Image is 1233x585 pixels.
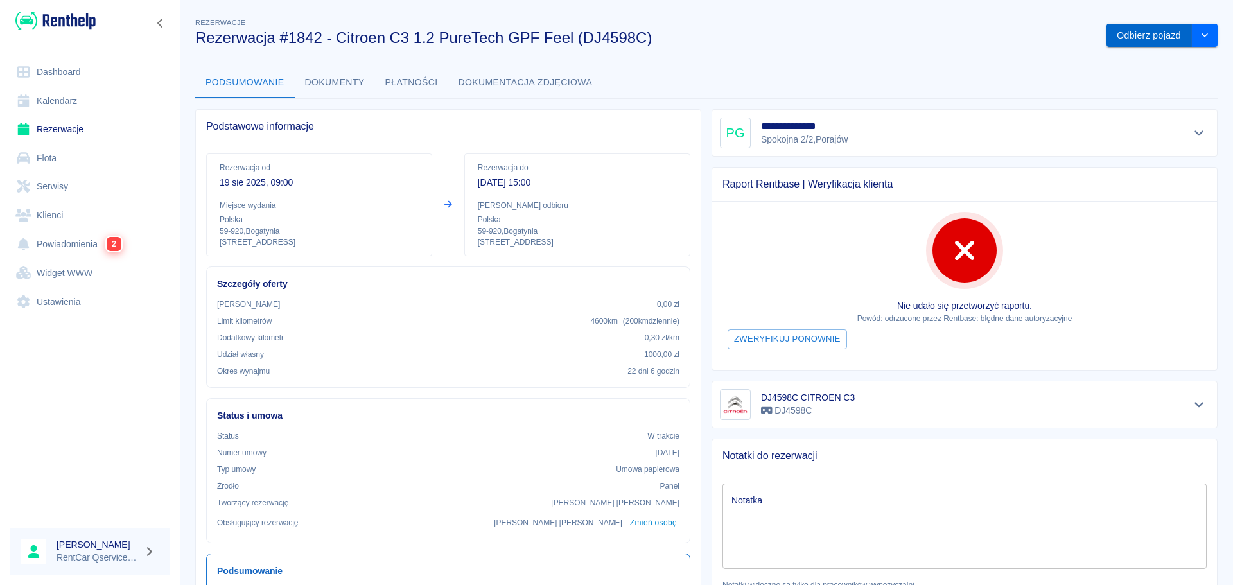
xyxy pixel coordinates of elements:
[10,10,96,31] a: Renthelp logo
[494,517,622,528] p: [PERSON_NAME] [PERSON_NAME]
[616,464,679,475] p: Umowa papierowa
[151,15,170,31] button: Zwiń nawigację
[720,118,751,148] div: PG
[478,200,677,211] p: [PERSON_NAME] odbioru
[195,19,245,26] span: Rezerwacje
[217,315,272,327] p: Limit kilometrów
[107,237,121,251] span: 2
[220,214,419,225] p: Polska
[627,514,679,532] button: Zmień osobę
[1189,396,1210,414] button: Pokaż szczegóły
[655,447,679,458] p: [DATE]
[478,237,677,248] p: [STREET_ADDRESS]
[57,538,139,551] h6: [PERSON_NAME]
[220,237,419,248] p: [STREET_ADDRESS]
[195,67,295,98] button: Podsumowanie
[217,409,679,423] h6: Status i umowa
[217,464,256,475] p: Typ umowy
[660,480,680,492] p: Panel
[644,349,679,360] p: 1000,00 zł
[206,120,690,133] span: Podstawowe informacje
[722,392,748,417] img: Image
[217,365,270,377] p: Okres wynajmu
[478,225,677,237] p: 59-920 , Bogatynia
[10,87,170,116] a: Kalendarz
[10,144,170,173] a: Flota
[590,315,679,327] p: 4600 km
[217,517,299,528] p: Obsługujący rezerwację
[647,430,679,442] p: W trakcie
[10,229,170,259] a: Powiadomienia2
[217,430,239,442] p: Status
[761,133,853,146] p: Spokojna 2/2 , Porajów
[375,67,448,98] button: Płatności
[722,299,1207,313] p: Nie udało się przetworzyć raportu.
[10,115,170,144] a: Rezerwacje
[722,178,1207,191] span: Raport Rentbase | Weryfikacja klienta
[478,214,677,225] p: Polska
[1106,24,1192,48] button: Odbierz pojazd
[551,497,679,509] p: [PERSON_NAME] [PERSON_NAME]
[195,29,1096,47] h3: Rezerwacja #1842 - Citroen C3 1.2 PureTech GPF Feel (DJ4598C)
[10,201,170,230] a: Klienci
[10,172,170,201] a: Serwisy
[217,332,284,344] p: Dodatkowy kilometr
[728,329,847,349] button: Zweryfikuj ponownie
[217,497,288,509] p: Tworzący rezerwację
[722,450,1207,462] span: Notatki do rezerwacji
[57,551,139,564] p: RentCar Qservice Damar Parts
[217,447,267,458] p: Numer umowy
[627,365,679,377] p: 22 dni 6 godzin
[10,259,170,288] a: Widget WWW
[448,67,603,98] button: Dokumentacja zdjęciowa
[220,162,419,173] p: Rezerwacja od
[217,299,280,310] p: [PERSON_NAME]
[645,332,679,344] p: 0,30 zł /km
[217,564,679,578] h6: Podsumowanie
[722,313,1207,324] p: Powód: odrzucone przez Rentbase: błędne dane autoryzacyjne
[220,176,419,189] p: 19 sie 2025, 09:00
[478,176,677,189] p: [DATE] 15:00
[623,317,679,326] span: ( 200 km dziennie )
[217,349,264,360] p: Udział własny
[478,162,677,173] p: Rezerwacja do
[295,67,375,98] button: Dokumenty
[10,58,170,87] a: Dashboard
[761,391,855,404] h6: DJ4598C CITROEN C3
[1192,24,1218,48] button: drop-down
[10,288,170,317] a: Ustawienia
[220,225,419,237] p: 59-920 , Bogatynia
[15,10,96,31] img: Renthelp logo
[761,404,855,417] p: DJ4598C
[217,277,679,291] h6: Szczegóły oferty
[1189,124,1210,142] button: Pokaż szczegóły
[217,480,239,492] p: Żrodło
[657,299,679,310] p: 0,00 zł
[220,200,419,211] p: Miejsce wydania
